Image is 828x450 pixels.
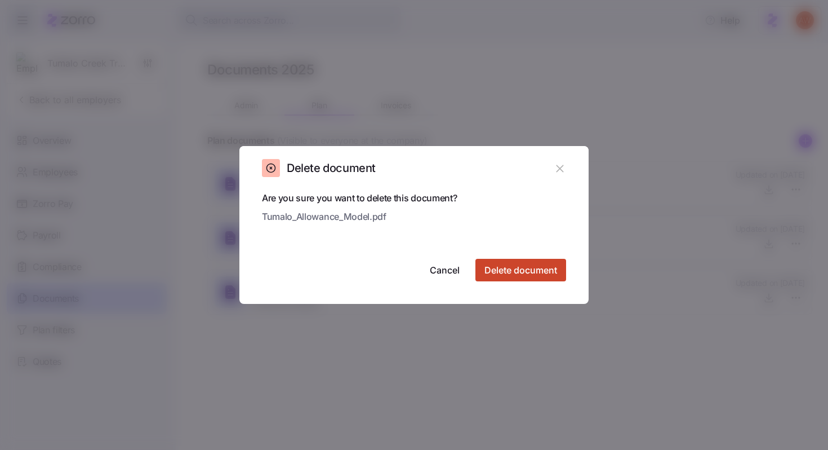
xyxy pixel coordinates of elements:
span: Tumalo_Allowance_Model.pdf [262,210,386,224]
span: Cancel [430,263,460,277]
span: Delete document [484,263,557,277]
h2: Delete document [287,161,376,176]
span: Are you sure you want to delete this document? [262,191,566,227]
button: Cancel [421,259,469,281]
button: Delete document [475,259,566,281]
